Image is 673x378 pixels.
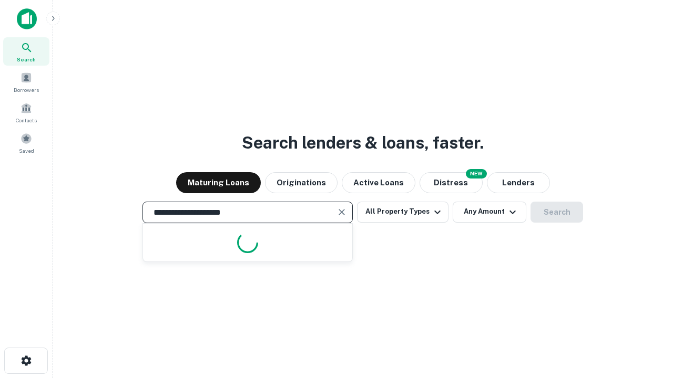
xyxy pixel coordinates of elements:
button: Any Amount [453,202,526,223]
button: Maturing Loans [176,172,261,193]
span: Saved [19,146,34,155]
span: Search [17,55,36,64]
a: Saved [3,129,49,157]
button: Lenders [487,172,550,193]
span: Contacts [16,116,37,124]
h3: Search lenders & loans, faster. [242,130,484,155]
a: Borrowers [3,68,49,96]
a: Search [3,37,49,66]
span: Borrowers [14,86,39,94]
button: Originations [265,172,338,193]
button: All Property Types [357,202,448,223]
div: NEW [466,169,487,178]
a: Contacts [3,98,49,127]
iframe: Chat Widget [620,260,673,311]
img: capitalize-icon.png [17,8,37,29]
button: Search distressed loans with lien and other non-mortgage details. [420,172,483,193]
button: Active Loans [342,172,415,193]
button: Clear [334,205,349,219]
